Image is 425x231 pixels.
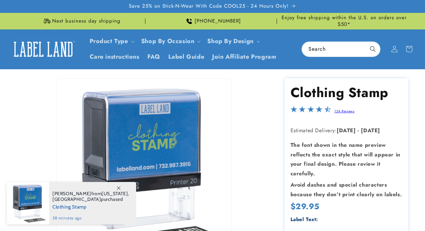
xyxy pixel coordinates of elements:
[141,37,195,45] span: Shop By Occasion
[147,53,160,61] span: FAQ
[52,18,121,25] span: Next business day shipping
[102,191,128,197] span: [US_STATE]
[164,49,209,65] a: Label Guide
[280,15,408,28] span: Enjoy free shipping within the U.S. on orders over $50*
[8,36,79,62] a: Label Land
[86,49,143,65] a: Care instructions
[52,196,101,202] span: [GEOGRAPHIC_DATA]
[86,33,137,49] summary: Product Type
[208,49,280,65] a: Join Affiliate Program
[52,191,91,197] span: [PERSON_NAME]
[291,126,403,136] p: Estimated Delivery:
[337,127,356,134] strong: [DATE]
[203,33,262,49] summary: Shop By Design
[291,141,400,177] strong: The font shown in the name preview reflects the exact style that will appear in your final design...
[280,13,408,29] div: Announcement
[52,202,129,210] span: Clothing Stamp
[361,127,380,134] strong: [DATE]
[291,181,402,198] strong: Avoid dashes and special characters because they don’t print clearly on labels.
[334,109,355,114] a: 124 Reviews
[137,33,204,49] summary: Shop By Occasion
[195,18,241,25] span: [PHONE_NUMBER]
[207,37,253,45] a: Shop By Design
[143,49,164,65] a: FAQ
[10,39,76,59] img: Label Land
[90,53,139,61] span: Care instructions
[366,42,380,56] button: Search
[291,84,403,101] h1: Clothing Stamp
[52,191,129,202] span: from , purchased
[291,108,331,115] span: 4.4-star overall rating
[212,53,276,61] span: Join Affiliate Program
[17,13,145,29] div: Announcement
[148,13,277,29] div: Announcement
[358,127,359,134] strong: -
[129,3,289,10] span: Save 25% on Stick-N-Wear With Code COOL25 - 24 Hours Only!
[52,215,129,221] span: 38 minutes ago
[286,200,418,224] iframe: Gorgias Floating Chat
[90,37,128,45] a: Product Type
[168,53,205,61] span: Label Guide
